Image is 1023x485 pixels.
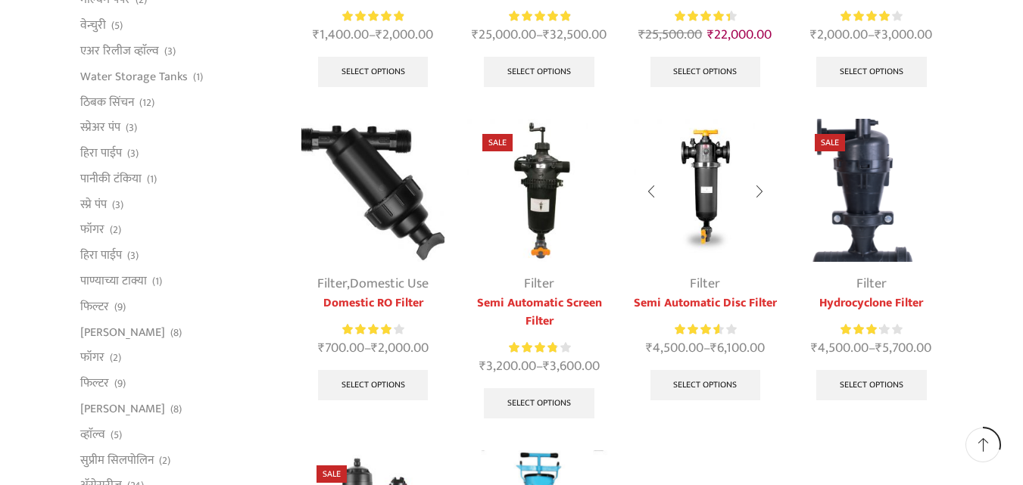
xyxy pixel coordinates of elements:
[638,23,702,46] bdi: 25,500.00
[342,322,404,337] div: Rated 4.00 out of 5
[193,70,203,85] span: (1)
[650,57,761,87] a: Select options for “Heera Sand Filter”
[342,8,404,24] div: Rated 5.00 out of 5
[313,23,320,46] span: ₹
[80,64,188,89] a: Water Storage Tanks
[126,120,137,135] span: (3)
[509,340,557,356] span: Rated out of 5
[810,23,817,46] span: ₹
[139,95,154,110] span: (12)
[710,337,765,359] bdi: 6,100.00
[800,294,943,312] a: Hydrocyclone Filter
[856,272,887,295] a: Filter
[376,23,433,46] bdi: 2,000.00
[811,337,869,359] bdi: 4,500.00
[810,23,868,46] bdi: 2,000.00
[80,141,122,166] a: हिरा पाईप
[479,355,536,378] bdi: 3,200.00
[371,337,429,359] bdi: 2,000.00
[112,197,123,213] span: (3)
[816,57,927,87] a: Select options for “Plastic Screen Filter”
[301,274,444,294] div: ,
[472,23,479,46] span: ₹
[127,146,139,161] span: (3)
[543,23,550,46] span: ₹
[800,119,943,262] img: Hydrocyclone Filter
[317,465,347,483] span: Sale
[80,217,104,243] a: फॉगर
[110,350,121,365] span: (2)
[875,23,881,46] span: ₹
[467,25,610,45] span: –
[524,272,554,295] a: Filter
[638,23,645,46] span: ₹
[318,57,429,87] a: Select options for “Heera Super Clean Filter”
[301,294,444,312] a: Domestic RO Filter
[80,421,105,447] a: व्हाॅल्व
[164,44,176,59] span: (3)
[342,322,391,337] span: Rated out of 5
[479,355,486,378] span: ₹
[707,23,714,46] span: ₹
[675,322,736,337] div: Rated 3.67 out of 5
[646,337,653,359] span: ₹
[111,18,123,33] span: (5)
[472,23,536,46] bdi: 25,000.00
[841,322,880,337] span: Rated out of 5
[127,248,139,263] span: (3)
[110,222,121,238] span: (2)
[80,396,165,421] a: [PERSON_NAME]
[875,337,931,359] bdi: 5,700.00
[675,322,719,337] span: Rated out of 5
[317,272,347,295] a: Filter
[80,166,142,191] a: पानीकी टंकिया
[800,25,943,45] span: –
[80,39,159,64] a: एअर रिलीज व्हाॅल्व
[318,337,364,359] bdi: 700.00
[159,453,170,468] span: (2)
[467,119,610,262] img: Semi Automatic Screen Filter
[634,338,777,359] span: –
[313,23,369,46] bdi: 1,400.00
[811,337,818,359] span: ₹
[841,8,890,24] span: Rated out of 5
[634,119,777,262] img: Semi Automatic Disc Filter
[342,8,404,24] span: Rated out of 5
[80,371,109,396] a: फिल्टर
[80,269,147,294] a: पाण्याच्या टाक्या
[301,338,444,359] span: –
[675,8,730,24] span: Rated out of 5
[301,25,444,45] span: –
[114,376,126,391] span: (9)
[80,294,109,319] a: फिल्टर
[80,191,107,217] a: स्प्रे पंप
[170,325,182,340] span: (8)
[650,370,761,400] a: Select options for “Semi Automatic Disc Filter”
[467,356,610,377] span: –
[80,13,106,39] a: वेन्चुरी
[509,8,570,24] span: Rated out of 5
[710,337,717,359] span: ₹
[371,337,378,359] span: ₹
[509,340,570,356] div: Rated 3.92 out of 5
[484,388,594,418] a: Select options for “Semi Automatic Screen Filter”
[80,89,134,115] a: ठिबक सिंचन
[147,172,157,187] span: (1)
[675,8,736,24] div: Rated 4.50 out of 5
[318,370,429,400] a: Select options for “Domestic RO Filter”
[543,355,550,378] span: ₹
[80,447,154,473] a: सुप्रीम सिलपोलिन
[170,402,182,417] span: (8)
[80,243,122,269] a: हिरा पाईप
[815,134,845,151] span: Sale
[482,134,513,151] span: Sale
[707,23,772,46] bdi: 22,000.00
[318,337,325,359] span: ₹
[467,294,610,331] a: Semi Automatic Screen Filter
[80,319,165,345] a: [PERSON_NAME]
[376,23,382,46] span: ₹
[841,322,902,337] div: Rated 3.20 out of 5
[543,355,600,378] bdi: 3,600.00
[350,272,429,295] a: Domestic Use
[484,57,594,87] a: Select options for “Heera Plastic Sand Filter”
